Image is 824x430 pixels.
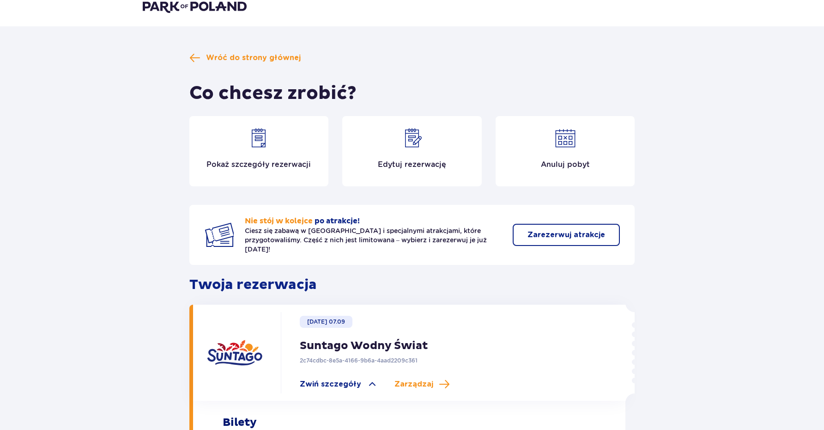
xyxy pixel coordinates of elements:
img: Cancel reservation icon [554,127,576,149]
a: Zwiń szczegóły [300,379,378,390]
h1: Co chcesz zrobić? [189,82,357,105]
span: Zwiń szczegóły [300,379,361,389]
p: Anuluj pobyt [541,160,590,170]
img: Two tickets icon [204,220,234,250]
span: po atrakcje! [315,216,360,226]
a: Wróć do strony głównej [189,52,301,63]
span: Wróć do strony głównej [206,53,301,63]
p: Ciesz się zabawą w [GEOGRAPHIC_DATA] i specjalnymi atrakcjami, które przygotowaliśmy. Część z nic... [245,226,502,254]
p: Pokaż szczegóły rezerwacji [206,160,311,170]
img: Show details icon [248,127,270,149]
span: Zarządzaj [394,379,433,389]
p: Bilety [223,416,257,430]
p: Edytuj rezerwację [378,160,446,170]
a: Zarządzaj [394,379,450,390]
p: [DATE] 07.09 [307,318,345,326]
p: 2c74cdbc-8e5a-4166-9b6a-4aad2209c361 [300,356,418,365]
button: Zarezerwuj atrakcje [513,224,620,246]
img: Suntago logo [207,325,262,381]
p: Twoja rezerwacja [189,276,635,294]
p: Zarezerwuj atrakcje [527,230,605,240]
img: Edit reservation icon [401,127,423,149]
span: Nie stój w kolejce [245,216,313,226]
p: Suntago Wodny Świat [300,339,428,353]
